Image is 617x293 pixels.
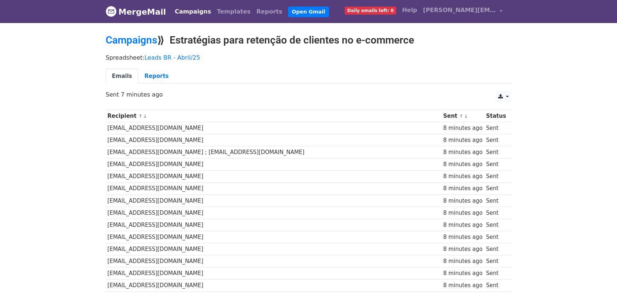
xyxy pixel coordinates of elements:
[106,6,117,17] img: MergeMail logo
[288,7,329,17] a: Open Gmail
[254,4,285,19] a: Reports
[484,243,508,255] td: Sent
[443,148,482,157] div: 8 minutes ago
[106,279,442,292] td: [EMAIL_ADDRESS][DOMAIN_NAME]
[106,110,442,122] th: Recipient
[106,146,442,158] td: [EMAIL_ADDRESS][DOMAIN_NAME] ; [EMAIL_ADDRESS][DOMAIN_NAME]
[484,183,508,195] td: Sent
[106,91,511,98] p: Sent 7 minutes ago
[423,6,496,15] span: [PERSON_NAME][EMAIL_ADDRESS][DOMAIN_NAME]
[442,110,484,122] th: Sent
[443,269,482,278] div: 8 minutes ago
[443,209,482,217] div: 8 minutes ago
[106,267,442,279] td: [EMAIL_ADDRESS][DOMAIN_NAME]
[443,221,482,229] div: 8 minutes ago
[106,69,138,84] a: Emails
[143,113,147,119] a: ↓
[484,195,508,207] td: Sent
[106,54,511,61] p: Spreadsheet:
[484,134,508,146] td: Sent
[464,113,468,119] a: ↓
[459,113,463,119] a: ↑
[106,170,442,183] td: [EMAIL_ADDRESS][DOMAIN_NAME]
[138,69,175,84] a: Reports
[106,158,442,170] td: [EMAIL_ADDRESS][DOMAIN_NAME]
[484,231,508,243] td: Sent
[443,233,482,241] div: 8 minutes ago
[106,219,442,231] td: [EMAIL_ADDRESS][DOMAIN_NAME]
[443,184,482,193] div: 8 minutes ago
[484,267,508,279] td: Sent
[484,158,508,170] td: Sent
[484,170,508,183] td: Sent
[443,257,482,266] div: 8 minutes ago
[106,183,442,195] td: [EMAIL_ADDRESS][DOMAIN_NAME]
[342,3,399,18] a: Daily emails left: 0
[214,4,253,19] a: Templates
[106,134,442,146] td: [EMAIL_ADDRESS][DOMAIN_NAME]
[345,7,396,15] span: Daily emails left: 0
[172,4,214,19] a: Campaigns
[106,4,166,19] a: MergeMail
[106,243,442,255] td: [EMAIL_ADDRESS][DOMAIN_NAME]
[443,136,482,144] div: 8 minutes ago
[420,3,506,20] a: [PERSON_NAME][EMAIL_ADDRESS][DOMAIN_NAME]
[443,124,482,132] div: 8 minutes ago
[484,279,508,292] td: Sent
[443,172,482,181] div: 8 minutes ago
[484,122,508,134] td: Sent
[484,255,508,267] td: Sent
[106,34,157,46] a: Campaigns
[443,245,482,253] div: 8 minutes ago
[484,110,508,122] th: Status
[484,146,508,158] td: Sent
[106,231,442,243] td: [EMAIL_ADDRESS][DOMAIN_NAME]
[144,54,200,61] a: Leads BR - Abril/25
[106,195,442,207] td: [EMAIL_ADDRESS][DOMAIN_NAME]
[106,122,442,134] td: [EMAIL_ADDRESS][DOMAIN_NAME]
[443,197,482,205] div: 8 minutes ago
[106,207,442,219] td: [EMAIL_ADDRESS][DOMAIN_NAME]
[484,207,508,219] td: Sent
[106,255,442,267] td: [EMAIL_ADDRESS][DOMAIN_NAME]
[484,219,508,231] td: Sent
[399,3,420,18] a: Help
[139,113,143,119] a: ↑
[443,160,482,169] div: 8 minutes ago
[443,281,482,290] div: 8 minutes ago
[106,34,511,46] h2: ⟫ Estratégias para retenção de clientes no e-commerce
